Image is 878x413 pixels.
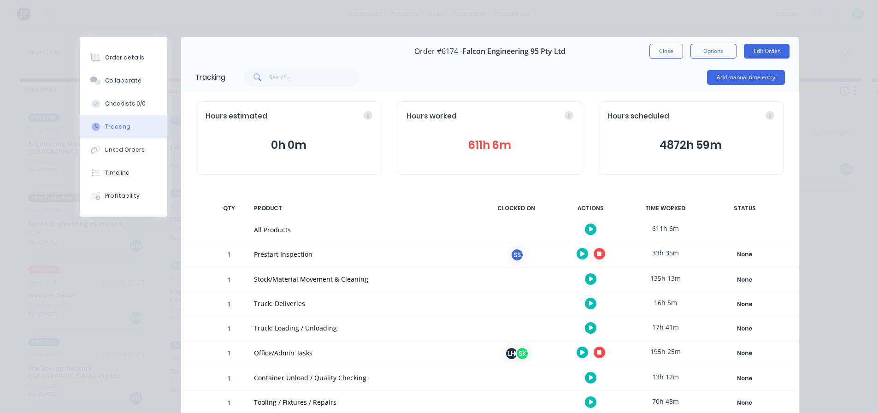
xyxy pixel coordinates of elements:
button: None [711,298,778,311]
div: None [712,323,778,335]
span: Falcon Engineering 95 Pty Ltd [462,47,566,56]
div: LH [505,347,519,360]
div: 1 [215,244,243,267]
button: None [711,248,778,261]
div: Office/Admin Tasks [254,348,471,358]
button: Tracking [80,115,167,138]
button: Options [690,44,737,59]
button: Checklists 0/0 [80,92,167,115]
button: 0h 0m [206,136,372,154]
div: Checklists 0/0 [105,100,146,108]
div: Truck: Loading / Unloading [254,323,471,333]
button: Collaborate [80,69,167,92]
div: 70h 48m [631,391,700,412]
button: None [711,372,778,385]
button: Profitability [80,184,167,207]
span: Hours worked [407,111,457,122]
div: Truck: Deliveries [254,299,471,308]
div: None [712,372,778,384]
button: None [711,396,778,409]
div: 1 [215,269,243,292]
button: Order details [80,46,167,69]
div: None [712,397,778,409]
button: None [711,273,778,286]
div: None [712,248,778,260]
div: SS [510,248,524,262]
div: Container Unload / Quality Checking [254,373,471,383]
button: Close [649,44,683,59]
input: Search... [269,68,359,87]
div: Linked Orders [105,146,145,154]
button: None [711,322,778,335]
div: 1 [215,368,243,390]
div: 16h 5m [631,292,700,313]
div: QTY [215,199,243,218]
div: None [712,274,778,286]
div: Tracking [195,72,225,83]
div: Tracking [105,123,130,131]
div: PRODUCT [248,199,476,218]
div: Profitability [105,192,140,200]
div: Tooling / Fixtures / Repairs [254,397,471,407]
div: 1 [215,318,243,341]
div: 33h 35m [631,242,700,263]
div: Collaborate [105,77,141,85]
div: SK [515,347,529,360]
button: 611h 6m [407,136,573,154]
div: STATUS [706,199,784,218]
button: Timeline [80,161,167,184]
span: Order #6174 - [414,47,462,56]
div: Prestart Inspection [254,249,471,259]
div: 195h 25m [631,341,700,362]
button: None [711,347,778,360]
div: TIME WORKED [631,199,700,218]
div: 13h 12m [631,366,700,387]
div: 611h 6m [631,218,700,239]
div: None [712,347,778,359]
span: Hours scheduled [607,111,669,122]
div: None [712,298,778,310]
div: 17h 41m [631,317,700,337]
div: Timeline [105,169,130,177]
div: Stock/Material Movement & Cleaning [254,274,471,284]
div: Order details [105,53,144,62]
span: Hours estimated [206,111,267,122]
button: Edit Order [744,44,790,59]
div: 1 [215,342,243,366]
div: All Products [254,225,471,235]
button: Linked Orders [80,138,167,161]
div: CLOCKED ON [482,199,551,218]
div: 135h 13m [631,268,700,289]
div: ACTIONS [556,199,625,218]
button: 4872h 59m [607,136,774,154]
div: 1 [215,294,243,316]
button: Add manual time entry [707,70,785,85]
